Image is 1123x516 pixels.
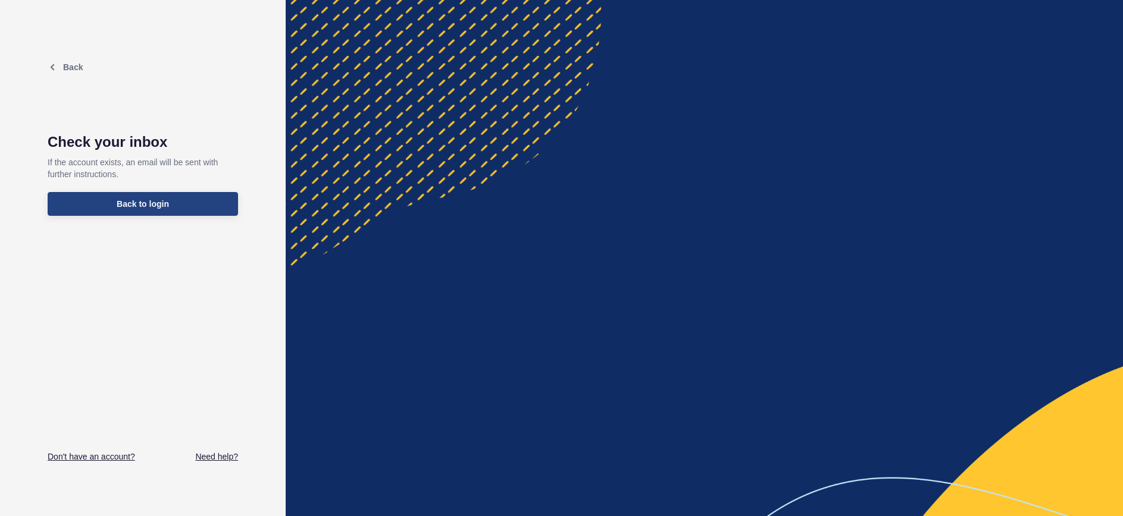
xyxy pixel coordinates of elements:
[117,198,169,210] span: Back to login
[48,150,238,186] p: If the account exists, an email will be sent with further instructions.
[48,192,238,216] button: Back to login
[195,451,238,462] a: Need help?
[48,62,83,72] a: Back
[48,451,135,462] a: Don't have an account?
[63,62,83,72] span: Back
[48,134,238,150] h1: Check your inbox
